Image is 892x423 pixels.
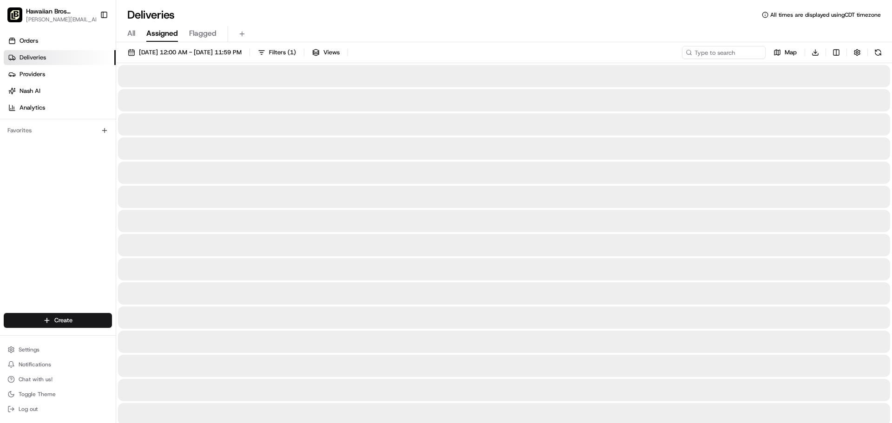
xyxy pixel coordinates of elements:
div: Favorites [4,123,112,138]
span: ( 1 ) [288,48,296,57]
span: Toggle Theme [19,390,56,398]
span: Settings [19,346,39,353]
button: Refresh [872,46,885,59]
span: Views [323,48,340,57]
span: All times are displayed using CDT timezone [770,11,881,19]
button: Log out [4,403,112,416]
button: Settings [4,343,112,356]
span: Create [54,316,72,325]
span: Notifications [19,361,51,368]
span: Providers [20,70,45,78]
button: Hawaiian Bros (San Marcos TX_N I-35)Hawaiian Bros ([GEOGRAPHIC_DATA] I-35)[PERSON_NAME][EMAIL_ADD... [4,4,96,26]
button: Create [4,313,112,328]
button: [PERSON_NAME][EMAIL_ADDRESS][DOMAIN_NAME] [26,16,103,23]
span: Deliveries [20,53,46,62]
h1: Deliveries [127,7,175,22]
input: Type to search [682,46,766,59]
button: [DATE] 12:00 AM - [DATE] 11:59 PM [124,46,246,59]
button: Hawaiian Bros ([GEOGRAPHIC_DATA] I-35) [26,7,92,16]
span: Nash AI [20,87,40,95]
span: All [127,28,135,39]
span: Flagged [189,28,216,39]
span: Map [785,48,797,57]
a: Analytics [4,100,116,115]
span: Orders [20,37,38,45]
a: Providers [4,67,116,82]
span: Log out [19,405,38,413]
span: [DATE] 12:00 AM - [DATE] 11:59 PM [139,48,242,57]
button: Toggle Theme [4,388,112,401]
button: Filters(1) [254,46,300,59]
button: Notifications [4,358,112,371]
a: Orders [4,33,116,48]
img: Hawaiian Bros (San Marcos TX_N I-35) [7,7,22,22]
span: Analytics [20,104,45,112]
button: Views [308,46,344,59]
button: Map [769,46,801,59]
button: Chat with us! [4,373,112,386]
span: Filters [269,48,296,57]
span: Assigned [146,28,178,39]
span: Chat with us! [19,376,52,383]
a: Deliveries [4,50,116,65]
a: Nash AI [4,84,116,98]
